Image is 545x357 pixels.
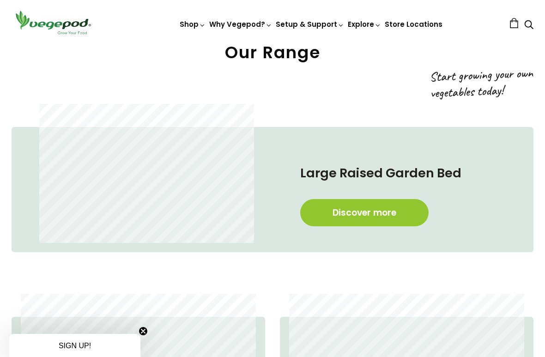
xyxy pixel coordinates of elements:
[180,19,206,29] a: Shop
[300,164,497,182] h4: Large Raised Garden Bed
[276,19,344,29] a: Setup & Support
[139,327,148,336] button: Close teaser
[9,334,140,357] div: SIGN UP!Close teaser
[12,42,533,62] h2: Our Range
[524,21,533,30] a: Search
[300,199,429,226] a: Discover more
[209,19,272,29] a: Why Vegepod?
[348,19,381,29] a: Explore
[59,342,91,350] span: SIGN UP!
[12,9,95,36] img: Vegepod
[385,19,442,29] a: Store Locations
